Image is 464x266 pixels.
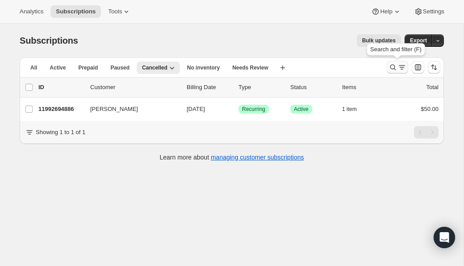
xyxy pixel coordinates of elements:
div: Type [238,83,283,92]
span: Active [294,106,309,113]
span: Active [50,64,66,71]
button: [PERSON_NAME] [85,102,174,116]
span: Export [410,37,427,44]
button: Export [405,34,432,47]
p: 11992694886 [38,105,83,114]
span: Paused [110,64,130,71]
span: Tools [108,8,122,15]
p: Showing 1 to 1 of 1 [36,128,85,137]
button: Customize table column order and visibility [412,61,424,74]
span: Help [380,8,392,15]
p: Customer [90,83,180,92]
button: Bulk updates [357,34,401,47]
div: Open Intercom Messenger [434,227,455,248]
button: Create new view [276,61,290,74]
p: ID [38,83,83,92]
p: Learn more about [160,153,304,162]
span: No inventory [187,64,220,71]
button: Search and filter results [387,61,408,74]
button: Tools [103,5,136,18]
button: Help [366,5,406,18]
span: Needs Review [232,64,268,71]
button: Sort the results [428,61,440,74]
a: managing customer subscriptions [211,154,304,161]
span: Analytics [20,8,43,15]
p: Billing Date [187,83,231,92]
div: IDCustomerBilling DateTypeStatusItemsTotal [38,83,439,92]
span: [PERSON_NAME] [90,105,138,114]
span: 1 item [342,106,357,113]
button: 1 item [342,103,367,115]
nav: Pagination [414,126,439,139]
p: Status [290,83,335,92]
div: 11992694886[PERSON_NAME][DATE]SuccessRecurringSuccessActive1 item$50.00 [38,103,439,115]
span: Prepaid [78,64,98,71]
span: Subscriptions [20,36,78,45]
span: [DATE] [187,106,205,112]
span: Settings [423,8,444,15]
p: Total [426,83,439,92]
span: All [30,64,37,71]
span: Recurring [242,106,265,113]
button: Analytics [14,5,49,18]
span: Cancelled [142,64,167,71]
span: Bulk updates [362,37,396,44]
span: Subscriptions [56,8,96,15]
span: $50.00 [421,106,439,112]
div: Items [342,83,387,92]
button: Subscriptions [50,5,101,18]
button: Settings [409,5,450,18]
